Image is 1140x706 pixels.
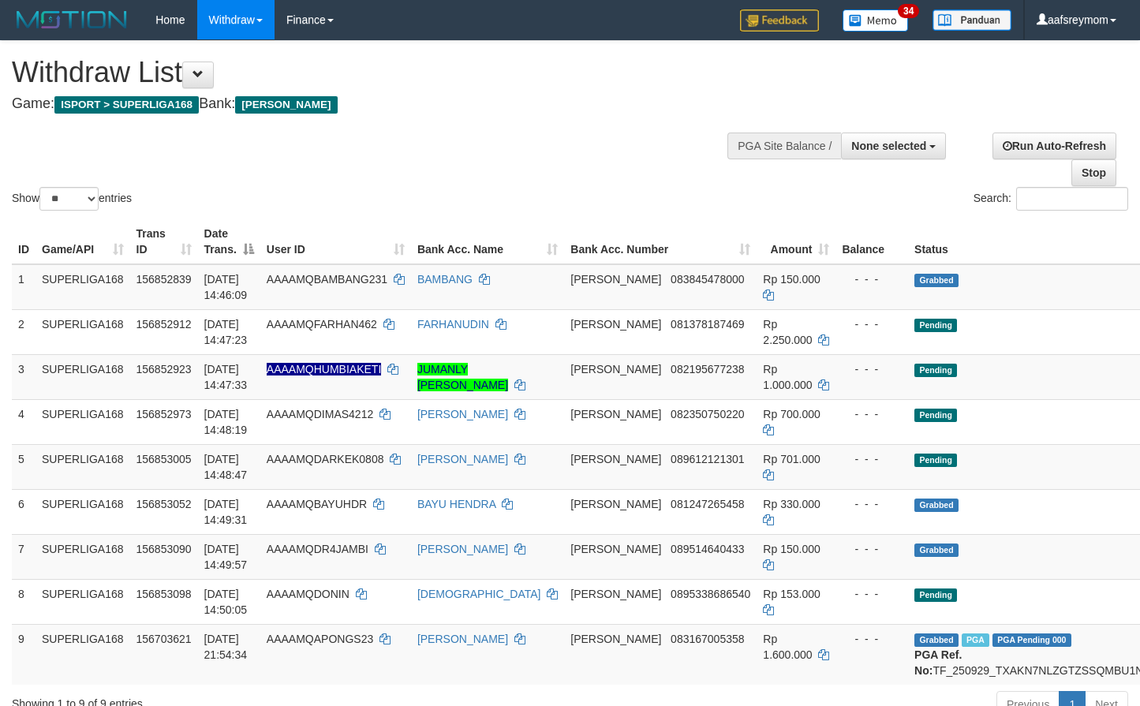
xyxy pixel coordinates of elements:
[204,498,248,526] span: [DATE] 14:49:31
[914,499,959,512] span: Grabbed
[842,271,902,287] div: - - -
[763,363,812,391] span: Rp 1.000.000
[842,406,902,422] div: - - -
[842,541,902,557] div: - - -
[417,498,495,510] a: BAYU HENDRA
[204,633,248,661] span: [DATE] 21:54:34
[835,219,908,264] th: Balance
[267,453,384,465] span: AAAAMQDARKEK0808
[842,361,902,377] div: - - -
[898,4,919,18] span: 34
[136,318,192,331] span: 156852912
[198,219,260,264] th: Date Trans.: activate to sort column descending
[1071,159,1116,186] a: Stop
[204,363,248,391] span: [DATE] 14:47:33
[914,319,957,332] span: Pending
[12,219,36,264] th: ID
[12,8,132,32] img: MOTION_logo.png
[914,648,962,677] b: PGA Ref. No:
[570,453,661,465] span: [PERSON_NAME]
[570,588,661,600] span: [PERSON_NAME]
[204,588,248,616] span: [DATE] 14:50:05
[914,544,959,557] span: Grabbed
[992,133,1116,159] a: Run Auto-Refresh
[763,318,812,346] span: Rp 2.250.000
[136,543,192,555] span: 156853090
[671,408,744,420] span: Copy 082350750220 to clipboard
[1016,187,1128,211] input: Search:
[136,498,192,510] span: 156853052
[933,9,1011,31] img: panduan.png
[267,363,381,375] span: Nama rekening ada tanda titik/strip, harap diedit
[671,543,744,555] span: Copy 089514640433 to clipboard
[570,318,661,331] span: [PERSON_NAME]
[130,219,198,264] th: Trans ID: activate to sort column ascending
[763,408,820,420] span: Rp 700.000
[12,57,744,88] h1: Withdraw List
[12,444,36,489] td: 5
[204,408,248,436] span: [DATE] 14:48:19
[763,543,820,555] span: Rp 150.000
[267,408,373,420] span: AAAAMQDIMAS4212
[564,219,757,264] th: Bank Acc. Number: activate to sort column ascending
[727,133,841,159] div: PGA Site Balance /
[12,624,36,685] td: 9
[671,633,744,645] span: Copy 083167005358 to clipboard
[763,453,820,465] span: Rp 701.000
[417,273,473,286] a: BAMBANG
[260,219,411,264] th: User ID: activate to sort column ascending
[842,496,902,512] div: - - -
[411,219,564,264] th: Bank Acc. Name: activate to sort column ascending
[842,631,902,647] div: - - -
[914,274,959,287] span: Grabbed
[671,453,744,465] span: Copy 089612121301 to clipboard
[36,219,130,264] th: Game/API: activate to sort column ascending
[204,318,248,346] span: [DATE] 14:47:23
[267,498,367,510] span: AAAAMQBAYUHDR
[12,354,36,399] td: 3
[570,498,661,510] span: [PERSON_NAME]
[54,96,199,114] span: ISPORT > SUPERLIGA168
[136,273,192,286] span: 156852839
[39,187,99,211] select: Showentries
[136,588,192,600] span: 156853098
[914,454,957,467] span: Pending
[417,633,508,645] a: [PERSON_NAME]
[36,534,130,579] td: SUPERLIGA168
[763,498,820,510] span: Rp 330.000
[417,408,508,420] a: [PERSON_NAME]
[36,399,130,444] td: SUPERLIGA168
[36,354,130,399] td: SUPERLIGA168
[671,588,750,600] span: Copy 0895338686540 to clipboard
[267,273,387,286] span: AAAAMQBAMBANG231
[204,273,248,301] span: [DATE] 14:46:09
[36,579,130,624] td: SUPERLIGA168
[12,264,36,310] td: 1
[992,633,1071,647] span: PGA Pending
[757,219,835,264] th: Amount: activate to sort column ascending
[12,399,36,444] td: 4
[136,408,192,420] span: 156852973
[842,451,902,467] div: - - -
[843,9,909,32] img: Button%20Memo.svg
[763,273,820,286] span: Rp 150.000
[36,624,130,685] td: SUPERLIGA168
[842,586,902,602] div: - - -
[570,363,661,375] span: [PERSON_NAME]
[235,96,337,114] span: [PERSON_NAME]
[417,453,508,465] a: [PERSON_NAME]
[136,633,192,645] span: 156703621
[267,633,373,645] span: AAAAMQAPONGS23
[12,489,36,534] td: 6
[671,273,744,286] span: Copy 083845478000 to clipboard
[204,543,248,571] span: [DATE] 14:49:57
[267,588,349,600] span: AAAAMQDONIN
[671,318,744,331] span: Copy 081378187469 to clipboard
[763,633,812,661] span: Rp 1.600.000
[36,444,130,489] td: SUPERLIGA168
[12,309,36,354] td: 2
[841,133,946,159] button: None selected
[671,498,744,510] span: Copy 081247265458 to clipboard
[570,633,661,645] span: [PERSON_NAME]
[570,543,661,555] span: [PERSON_NAME]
